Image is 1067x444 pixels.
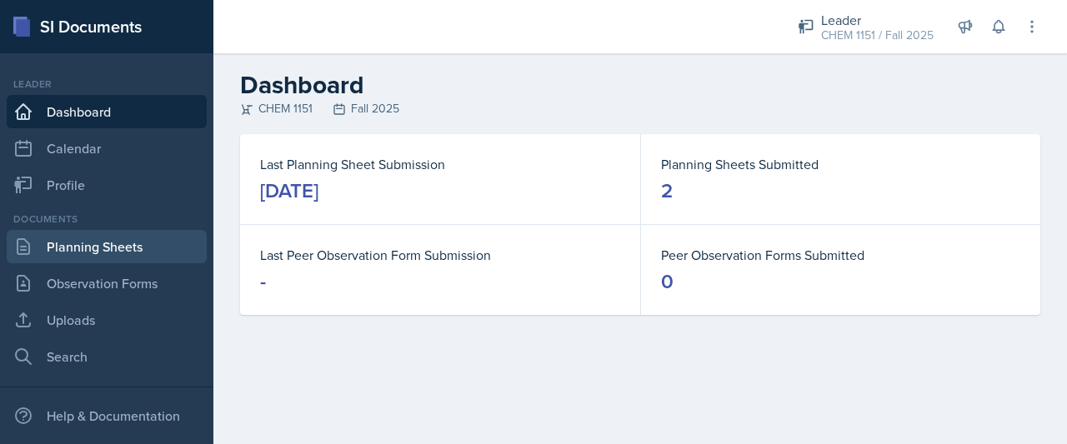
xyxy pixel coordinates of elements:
[260,245,620,265] dt: Last Peer Observation Form Submission
[7,212,207,227] div: Documents
[260,177,318,204] div: [DATE]
[7,303,207,337] a: Uploads
[661,177,673,204] div: 2
[661,154,1020,174] dt: Planning Sheets Submitted
[821,10,934,30] div: Leader
[260,154,620,174] dt: Last Planning Sheet Submission
[7,267,207,300] a: Observation Forms
[7,95,207,128] a: Dashboard
[7,340,207,373] a: Search
[7,168,207,202] a: Profile
[7,77,207,92] div: Leader
[260,268,266,295] div: -
[661,245,1020,265] dt: Peer Observation Forms Submitted
[821,27,934,44] div: CHEM 1151 / Fall 2025
[240,100,1040,117] div: CHEM 1151 Fall 2025
[7,132,207,165] a: Calendar
[7,230,207,263] a: Planning Sheets
[240,70,1040,100] h2: Dashboard
[661,268,674,295] div: 0
[7,399,207,432] div: Help & Documentation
